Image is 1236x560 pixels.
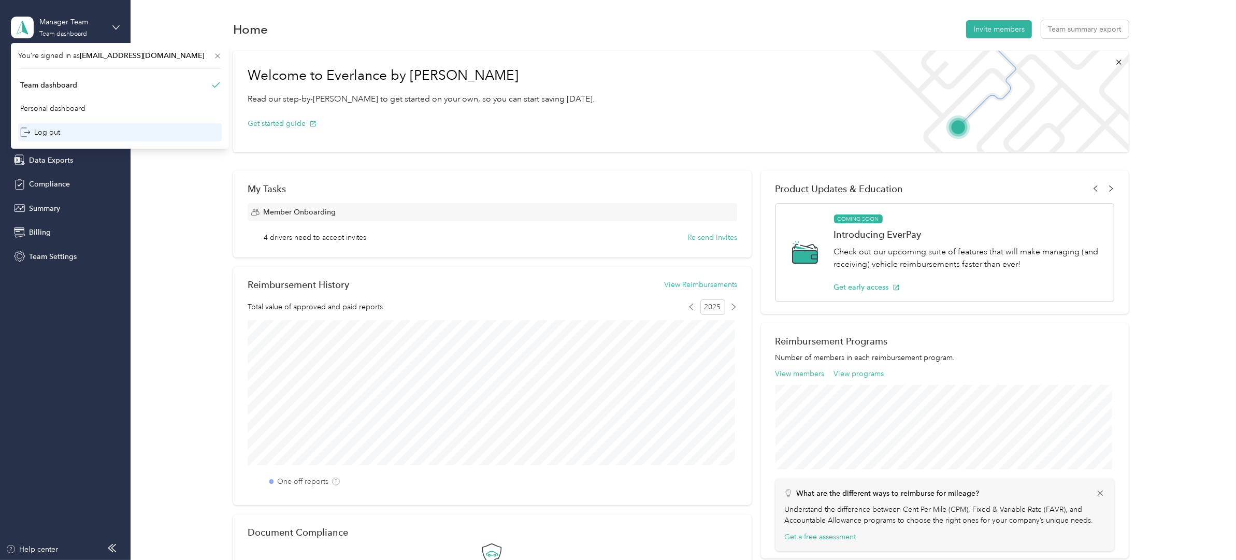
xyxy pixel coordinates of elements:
[20,80,77,91] div: Team dashboard
[863,51,1128,152] img: Welcome to everlance
[248,118,317,129] button: Get started guide
[263,207,336,218] span: Member Onboarding
[784,532,856,542] button: Get a free assessment
[700,299,725,315] span: 2025
[248,279,349,290] h2: Reimbursement History
[29,227,51,238] span: Billing
[233,24,268,35] h1: Home
[834,214,883,224] span: COMING SOON
[248,93,595,106] p: Read our step-by-[PERSON_NAME] to get started on your own, so you can start saving [DATE].
[264,232,366,243] span: 4 drivers need to accept invites
[248,67,595,84] h1: Welcome to Everlance by [PERSON_NAME]
[834,229,1103,240] h1: Introducing EverPay
[775,336,1114,347] h2: Reimbursement Programs
[29,179,70,190] span: Compliance
[6,544,59,555] button: Help center
[248,183,737,194] div: My Tasks
[966,20,1032,38] button: Invite members
[248,527,348,538] h2: Document Compliance
[796,488,979,499] p: What are the different ways to reimburse for mileage?
[1041,20,1129,38] button: Team summary export
[834,246,1103,271] p: Check out our upcoming suite of features that will make managing (and receiving) vehicle reimburs...
[833,368,884,379] button: View programs
[775,183,903,194] span: Product Updates & Education
[18,50,222,61] span: You’re signed in as
[39,17,104,27] div: Manager Team
[834,282,900,293] button: Get early access
[20,127,60,138] div: Log out
[277,476,328,487] label: One-off reports
[29,155,73,166] span: Data Exports
[1178,502,1236,560] iframe: Everlance-gr Chat Button Frame
[248,301,383,312] span: Total value of approved and paid reports
[664,279,737,290] button: View Reimbursements
[39,31,87,37] div: Team dashboard
[80,51,204,60] span: [EMAIL_ADDRESS][DOMAIN_NAME]
[775,368,825,379] button: View members
[20,103,85,114] div: Personal dashboard
[29,251,77,262] span: Team Settings
[784,504,1105,526] p: Understand the difference between Cent Per Mile (CPM), Fixed & Variable Rate (FAVR), and Accounta...
[687,232,737,243] button: Re-send invites
[29,203,60,214] span: Summary
[775,352,1114,363] p: Number of members in each reimbursement program.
